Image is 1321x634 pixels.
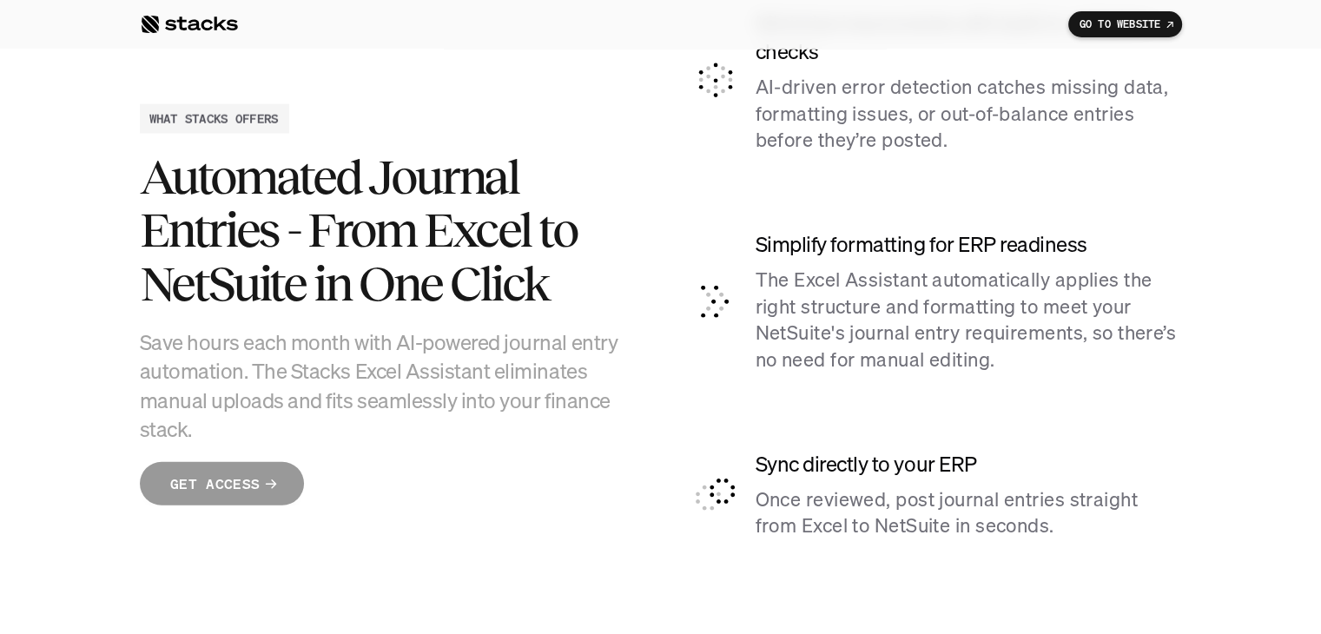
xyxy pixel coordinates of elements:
p: AI-driven error detection catches missing data, formatting issues, or out-of-balance entries befo... [756,74,1182,154]
p: GET ACCESS [170,472,260,497]
h4: Sync directly to your ERP [756,450,1182,479]
p: The Excel Assistant automatically applies the right structure and formatting to meet your NetSuit... [756,267,1182,373]
h3: Automated Journal Entries - From Excel to NetSuite in One Click [140,150,626,311]
h2: WHAT STACKS OFFERS [149,109,279,128]
a: GET ACCESS [140,462,304,505]
p: Once reviewed, post journal entries straight from Excel to NetSuite in seconds. [756,486,1182,540]
a: GO TO WEBSITE [1068,11,1181,37]
h4: Save hours each month with AI-powered journal entry automation. The Stacks Excel Assistant elimin... [140,328,626,445]
h4: Simplify formatting for ERP readiness [756,230,1182,260]
p: GO TO WEBSITE [1079,18,1160,30]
